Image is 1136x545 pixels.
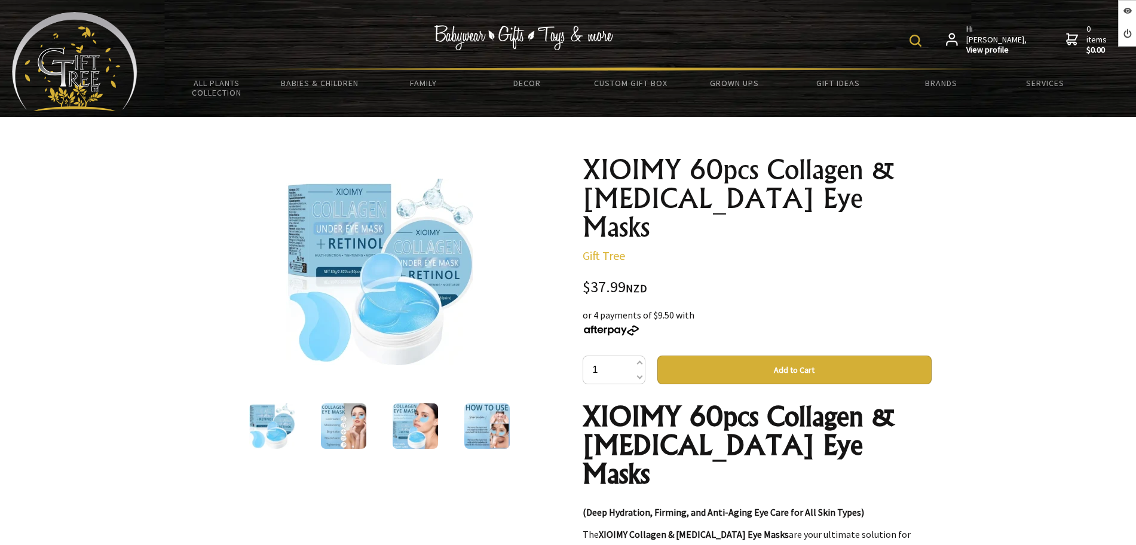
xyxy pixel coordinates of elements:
[786,71,889,96] a: Gift Ideas
[946,24,1028,56] a: Hi [PERSON_NAME],View profile
[12,12,137,111] img: Babyware - Gifts - Toys and more...
[599,528,789,540] strong: XIOIMY Collagen & [MEDICAL_DATA] Eye Masks
[890,71,993,96] a: Brands
[321,403,366,449] img: XIOIMY 60pcs Collagen & Retinol Eye Masks
[165,71,268,105] a: All Plants Collection
[1066,24,1109,56] a: 0 items$0.00
[966,24,1028,56] span: Hi [PERSON_NAME],
[464,403,510,449] img: XIOIMY 60pcs Collagen & Retinol Eye Masks
[434,25,613,50] img: Babywear - Gifts - Toys & more
[475,71,578,96] a: Decor
[583,400,895,490] strong: XIOIMY 60pcs Collagen & [MEDICAL_DATA] Eye Masks
[583,155,932,241] h1: XIOIMY 60pcs Collagen & [MEDICAL_DATA] Eye Masks
[372,71,475,96] a: Family
[682,71,786,96] a: Grown Ups
[583,308,932,336] div: or 4 payments of $9.50 with
[583,325,640,336] img: Afterpay
[583,506,864,518] strong: (Deep Hydration, Firming, and Anti-Aging Eye Care for All Skin Types)
[583,248,625,263] a: Gift Tree
[583,280,932,296] div: $37.99
[249,403,295,449] img: XIOIMY 60pcs Collagen & Retinol Eye Masks
[1086,45,1109,56] strong: $0.00
[268,71,372,96] a: Babies & Children
[286,179,473,365] img: XIOIMY 60pcs Collagen & Retinol Eye Masks
[993,71,1097,96] a: Services
[657,356,932,384] button: Add to Cart
[966,45,1028,56] strong: View profile
[1086,23,1109,56] span: 0 items
[393,403,438,449] img: XIOIMY 60pcs Collagen & Retinol Eye Masks
[579,71,682,96] a: Custom Gift Box
[910,35,921,47] img: product search
[626,281,647,295] span: NZD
